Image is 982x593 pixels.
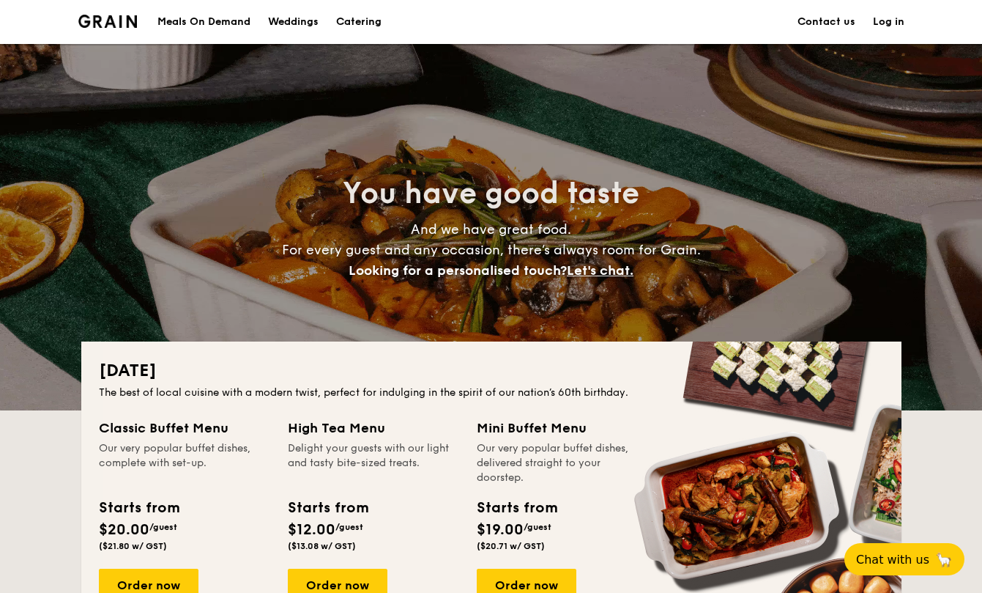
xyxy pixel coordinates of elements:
[288,441,459,485] div: Delight your guests with our light and tasty bite-sized treats.
[477,497,557,519] div: Starts from
[477,418,648,438] div: Mini Buffet Menu
[844,543,964,575] button: Chat with us🦙
[78,15,138,28] img: Grain
[477,541,545,551] span: ($20.71 w/ GST)
[856,553,929,567] span: Chat with us
[78,15,138,28] a: Logotype
[99,541,167,551] span: ($21.80 w/ GST)
[282,221,701,279] span: And we have great food. For every guest and any occasion, there’s always room for Grain.
[288,497,368,519] div: Starts from
[524,522,551,532] span: /guest
[477,441,648,485] div: Our very popular buffet dishes, delivered straight to your doorstep.
[99,359,884,383] h2: [DATE]
[99,521,149,539] span: $20.00
[149,522,177,532] span: /guest
[343,176,639,211] span: You have good taste
[349,262,567,279] span: Looking for a personalised touch?
[99,386,884,400] div: The best of local cuisine with a modern twist, perfect for indulging in the spirit of our nation’...
[99,418,270,438] div: Classic Buffet Menu
[99,497,179,519] div: Starts from
[288,521,335,539] span: $12.00
[567,262,633,279] span: Let's chat.
[288,418,459,438] div: High Tea Menu
[935,551,953,568] span: 🦙
[335,522,363,532] span: /guest
[99,441,270,485] div: Our very popular buffet dishes, complete with set-up.
[477,521,524,539] span: $19.00
[288,541,356,551] span: ($13.08 w/ GST)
